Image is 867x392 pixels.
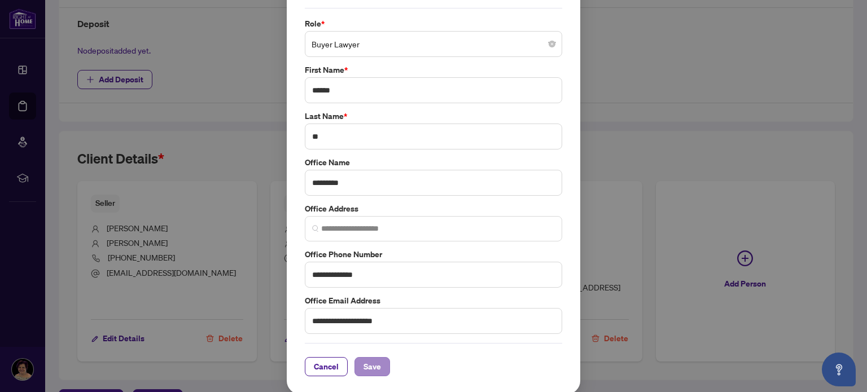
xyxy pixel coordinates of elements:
button: Open asap [822,353,856,386]
label: Last Name [305,110,562,122]
span: close-circle [549,41,555,47]
span: Save [364,358,381,376]
button: Save [354,357,390,376]
label: Role [305,17,562,30]
span: Cancel [314,358,339,376]
label: First Name [305,64,562,76]
button: Cancel [305,357,348,376]
label: Office Email Address [305,294,562,307]
label: Office Address [305,202,562,215]
img: search_icon [312,225,319,232]
span: Buyer Lawyer [312,33,555,55]
label: Office Name [305,156,562,169]
label: Office Phone Number [305,248,562,261]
